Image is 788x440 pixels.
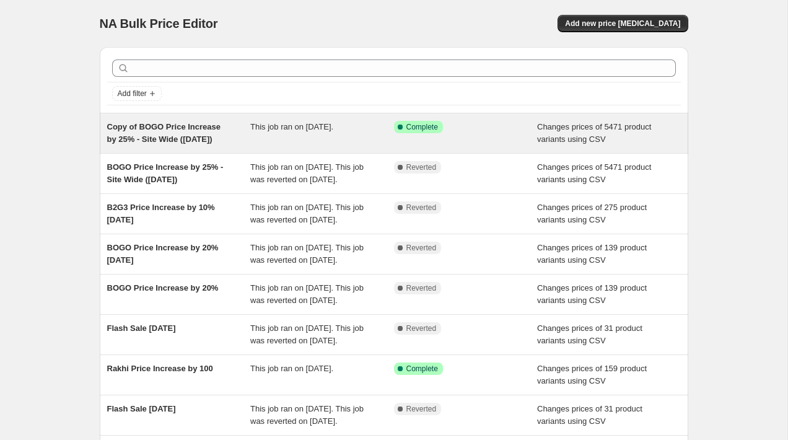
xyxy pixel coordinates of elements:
span: This job ran on [DATE]. This job was reverted on [DATE]. [250,283,364,305]
span: Reverted [406,162,437,172]
span: NA Bulk Price Editor [100,17,218,30]
span: Changes prices of 5471 product variants using CSV [537,122,651,144]
span: Changes prices of 31 product variants using CSV [537,404,642,426]
span: Complete [406,364,438,374]
span: Copy of BOGO Price Increase by 25% - Site Wide ([DATE]) [107,122,221,144]
button: Add new price [MEDICAL_DATA] [558,15,688,32]
span: Reverted [406,283,437,293]
span: Changes prices of 159 product variants using CSV [537,364,647,385]
span: Changes prices of 275 product variants using CSV [537,203,647,224]
span: Add new price [MEDICAL_DATA] [565,19,680,29]
span: B2G3 Price Increase by 10% [DATE] [107,203,215,224]
span: This job ran on [DATE]. This job was reverted on [DATE]. [250,162,364,184]
span: This job ran on [DATE]. This job was reverted on [DATE]. [250,203,364,224]
span: Flash Sale [DATE] [107,323,176,333]
span: Complete [406,122,438,132]
span: This job ran on [DATE]. [250,364,333,373]
span: Reverted [406,323,437,333]
span: Flash Sale [DATE] [107,404,176,413]
span: Changes prices of 31 product variants using CSV [537,323,642,345]
button: Add filter [112,86,162,101]
span: Changes prices of 5471 product variants using CSV [537,162,651,184]
span: Changes prices of 139 product variants using CSV [537,283,647,305]
span: This job ran on [DATE]. [250,122,333,131]
span: BOGO Price Increase by 25% - Site Wide ([DATE]) [107,162,224,184]
span: This job ran on [DATE]. This job was reverted on [DATE]. [250,243,364,265]
span: Rakhi Price Increase by 100 [107,364,213,373]
span: BOGO Price Increase by 20% [107,283,219,293]
span: Reverted [406,203,437,213]
span: This job ran on [DATE]. This job was reverted on [DATE]. [250,404,364,426]
span: Reverted [406,243,437,253]
span: Add filter [118,89,147,99]
span: Reverted [406,404,437,414]
span: This job ran on [DATE]. This job was reverted on [DATE]. [250,323,364,345]
span: Changes prices of 139 product variants using CSV [537,243,647,265]
span: BOGO Price Increase by 20% [DATE] [107,243,219,265]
